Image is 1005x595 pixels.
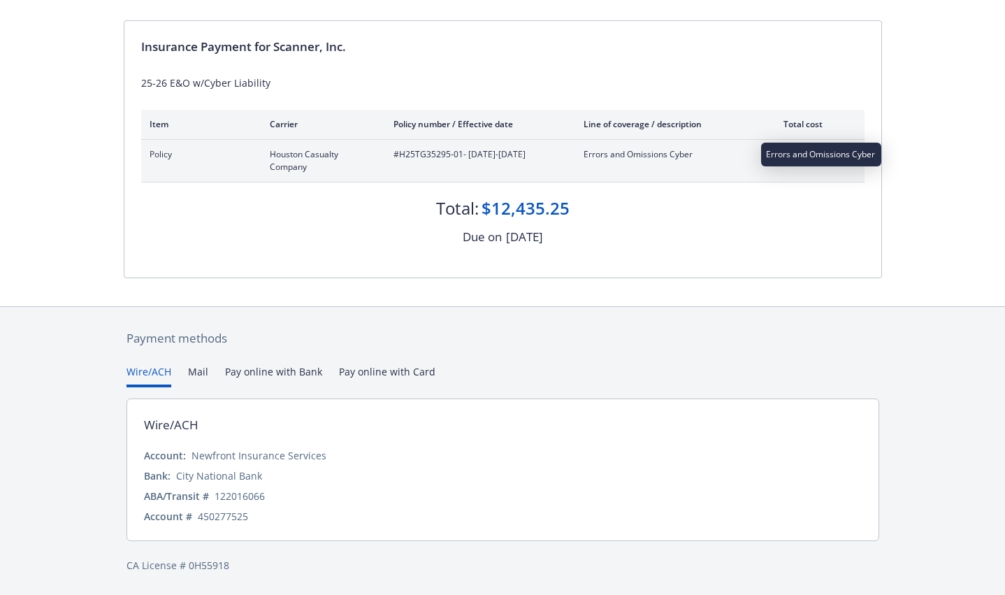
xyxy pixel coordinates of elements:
[126,329,879,347] div: Payment methods
[393,148,561,161] span: #H25TG35295-01 - [DATE]-[DATE]
[393,118,561,130] div: Policy number / Effective date
[834,148,856,171] button: expand content
[144,509,192,524] div: Account #
[584,118,748,130] div: Line of coverage / description
[126,364,171,387] button: Wire/ACH
[770,118,823,130] div: Total cost
[584,148,748,161] span: Errors and Omissions Cyber
[144,468,171,483] div: Bank:
[198,509,248,524] div: 450277525
[141,140,865,182] div: PolicyHouston Casualty Company#H25TG35295-01- [DATE]-[DATE]Errors and Omissions Cyber$12,435.25ex...
[188,364,208,387] button: Mail
[463,228,502,246] div: Due on
[270,118,371,130] div: Carrier
[176,468,262,483] div: City National Bank
[339,364,435,387] button: Pay online with Card
[482,196,570,220] div: $12,435.25
[215,489,265,503] div: 122016066
[270,148,371,173] span: Houston Casualty Company
[506,228,543,246] div: [DATE]
[141,76,865,90] div: 25-26 E&O w/Cyber Liability
[191,448,326,463] div: Newfront Insurance Services
[150,148,247,161] span: Policy
[144,489,209,503] div: ABA/Transit #
[144,416,198,434] div: Wire/ACH
[144,448,186,463] div: Account:
[150,118,247,130] div: Item
[126,558,879,573] div: CA License # 0H55918
[225,364,322,387] button: Pay online with Bank
[436,196,479,220] div: Total:
[141,38,865,56] div: Insurance Payment for Scanner, Inc.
